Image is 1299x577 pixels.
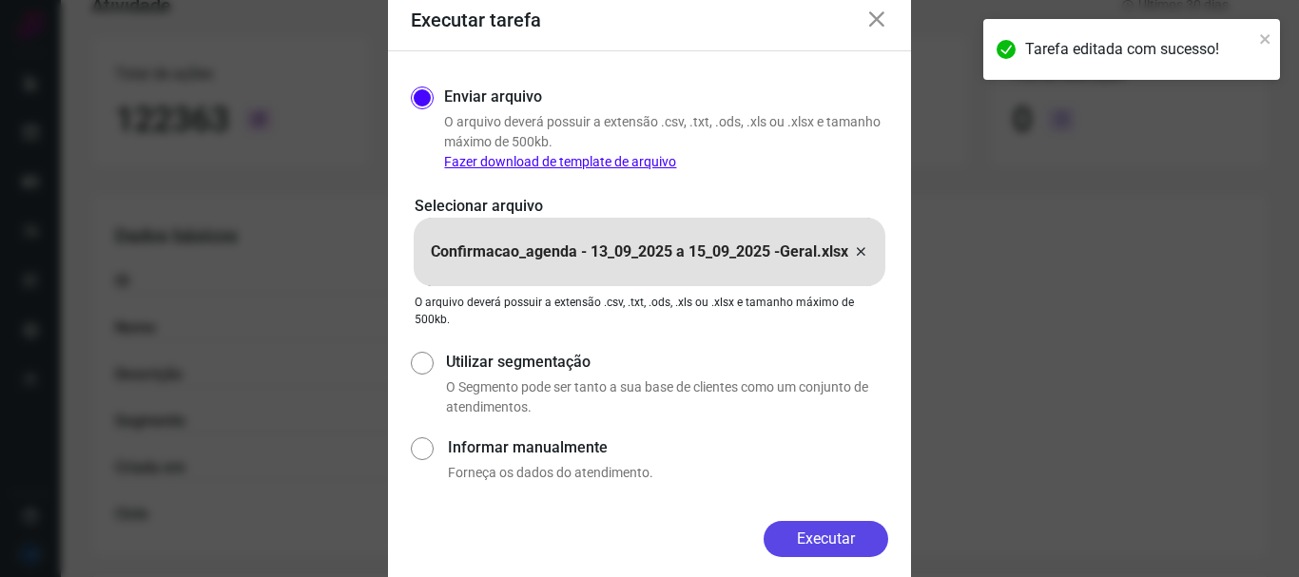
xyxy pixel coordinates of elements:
[448,463,888,483] p: Forneça os dados do atendimento.
[411,9,541,31] h3: Executar tarefa
[444,86,542,108] label: Enviar arquivo
[431,240,848,263] p: Confirmacao_agenda - 13_09_2025 a 15_09_2025 -Geral.xlsx
[446,351,888,374] label: Utilizar segmentação
[444,154,676,169] a: Fazer download de template de arquivo
[1259,27,1272,49] button: close
[1025,38,1253,61] div: Tarefa editada com sucesso!
[415,195,884,218] p: Selecionar arquivo
[446,377,888,417] p: O Segmento pode ser tanto a sua base de clientes como um conjunto de atendimentos.
[415,294,884,328] p: O arquivo deverá possuir a extensão .csv, .txt, .ods, .xls ou .xlsx e tamanho máximo de 500kb.
[444,112,888,172] p: O arquivo deverá possuir a extensão .csv, .txt, .ods, .xls ou .xlsx e tamanho máximo de 500kb.
[764,521,888,557] button: Executar
[448,436,888,459] label: Informar manualmente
